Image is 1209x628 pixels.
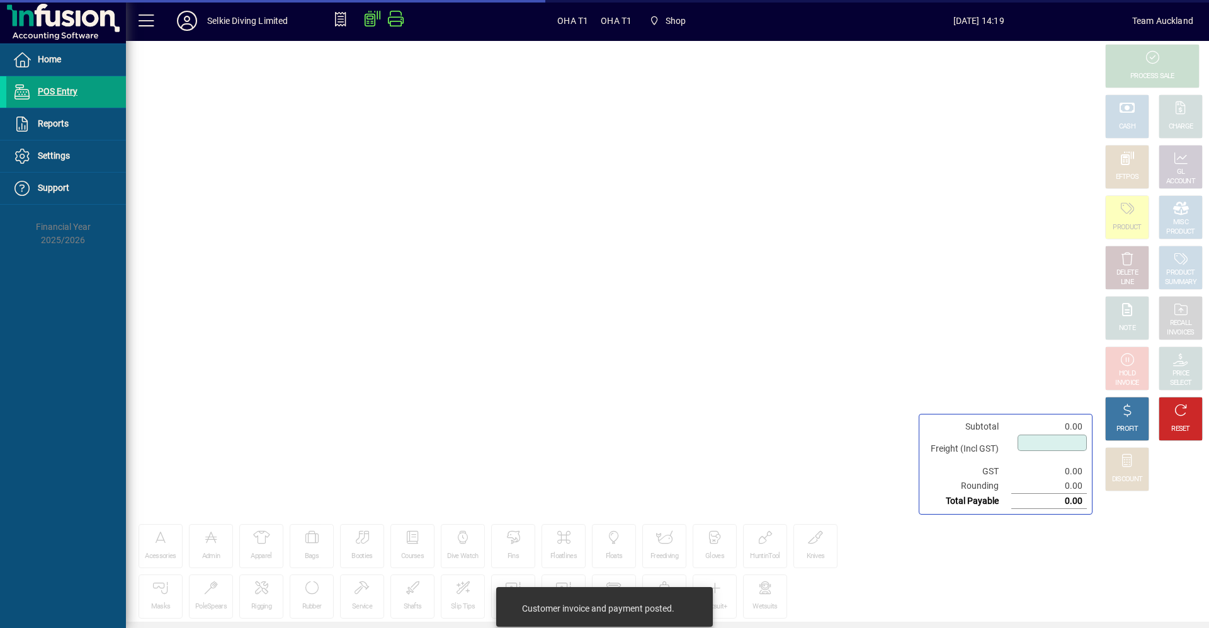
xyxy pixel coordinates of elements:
div: PRICE [1172,369,1189,379]
div: ACCOUNT [1166,177,1195,186]
td: 0.00 [1011,420,1087,434]
div: Fins [508,552,519,561]
div: Freediving [650,552,678,561]
div: PROCESS SALE [1130,72,1174,81]
div: INVOICES [1167,328,1194,338]
span: Settings [38,151,70,161]
div: PRODUCT [1166,268,1195,278]
div: Wetsuit+ [702,602,727,612]
div: Team Auckland [1132,11,1193,31]
div: Bags [305,552,319,561]
div: Floats [606,552,623,561]
div: Floatlines [550,552,577,561]
div: PoleSpears [195,602,227,612]
div: Customer invoice and payment posted. [522,602,674,615]
div: GL [1177,168,1185,177]
td: GST [924,464,1011,479]
div: EFTPOS [1116,173,1139,182]
td: 0.00 [1011,494,1087,509]
button: Profile [167,9,207,32]
td: Freight (Incl GST) [924,434,1011,464]
a: Support [6,173,126,204]
div: DISCOUNT [1112,475,1142,484]
a: Reports [6,108,126,140]
div: PRODUCT [1113,223,1141,232]
span: Shop [644,9,691,32]
span: Reports [38,118,69,128]
div: Courses [401,552,424,561]
div: Apparel [251,552,271,561]
div: Dive Watch [447,552,478,561]
div: Selkie Diving Limited [207,11,288,31]
div: PRODUCT [1166,227,1195,237]
td: Total Payable [924,494,1011,509]
a: Home [6,44,126,76]
div: Rigging [251,602,271,612]
div: NOTE [1119,324,1135,333]
div: LINE [1121,278,1133,287]
div: PROFIT [1116,425,1138,434]
div: CHARGE [1169,122,1193,132]
div: HOLD [1119,369,1135,379]
div: SUMMARY [1165,278,1196,287]
td: 0.00 [1011,464,1087,479]
div: Shafts [404,602,422,612]
div: Gloves [705,552,724,561]
div: RESET [1171,425,1190,434]
div: Service [352,602,372,612]
span: Home [38,54,61,64]
div: Admin [202,552,220,561]
span: OHA T1 [557,11,588,31]
span: [DATE] 14:19 [826,11,1132,31]
span: OHA T1 [601,11,632,31]
td: Subtotal [924,420,1011,434]
td: Rounding [924,479,1011,494]
div: DELETE [1116,268,1138,278]
div: HuntinTool [750,552,780,561]
div: Wetsuits [752,602,777,612]
span: Shop [666,11,686,31]
div: SELECT [1170,379,1192,388]
div: CASH [1119,122,1135,132]
div: Booties [351,552,372,561]
div: INVOICE [1115,379,1138,388]
span: POS Entry [38,86,77,96]
span: Support [38,183,69,193]
div: MISC [1173,218,1188,227]
div: Acessories [145,552,176,561]
div: RECALL [1170,319,1192,328]
div: Masks [151,602,171,612]
div: Slip Tips [451,602,475,612]
div: Knives [807,552,825,561]
div: Rubber [302,602,322,612]
td: 0.00 [1011,479,1087,494]
a: Settings [6,140,126,172]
